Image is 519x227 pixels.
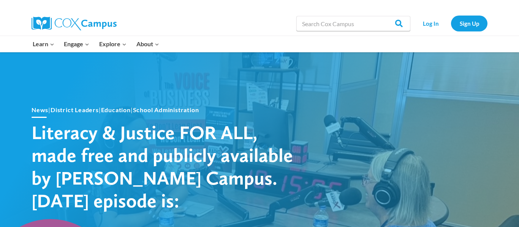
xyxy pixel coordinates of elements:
span: Learn [33,39,54,49]
span: Explore [99,39,127,49]
a: Education [101,106,131,113]
span: About [136,39,159,49]
a: Log In [414,16,447,31]
h1: Literacy & Justice FOR ALL, made free and publicly available by [PERSON_NAME] Campus. [DATE] epis... [32,121,297,212]
img: Cox Campus [32,17,117,30]
a: School Administration [133,106,199,113]
a: District Leaders [51,106,99,113]
nav: Secondary Navigation [414,16,487,31]
span: Engage [64,39,89,49]
a: News [32,106,48,113]
span: | | | [32,106,199,113]
input: Search Cox Campus [296,16,410,31]
nav: Primary Navigation [28,36,164,52]
a: Sign Up [451,16,487,31]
